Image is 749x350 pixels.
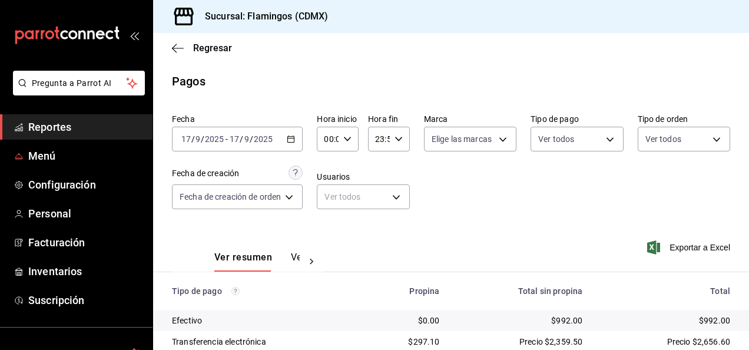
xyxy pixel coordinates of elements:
[250,134,253,144] span: /
[172,167,239,180] div: Fecha de creación
[193,42,232,54] span: Regresar
[8,85,145,98] a: Pregunta a Parrot AI
[28,294,84,306] font: Suscripción
[649,240,730,255] button: Exportar a Excel
[372,336,439,348] div: $297.10
[172,42,232,54] button: Regresar
[229,134,240,144] input: --
[172,72,206,90] div: Pagos
[13,71,145,95] button: Pregunta a Parrot AI
[372,315,439,326] div: $0.00
[601,286,730,296] div: Total
[191,134,195,144] span: /
[432,133,492,145] span: Elige las marcas
[531,115,623,123] label: Tipo de pago
[601,336,730,348] div: Precio $2,656.60
[204,134,224,144] input: ----
[28,236,85,249] font: Facturación
[317,173,409,181] label: Usuarios
[670,243,730,252] font: Exportar a Excel
[28,207,71,220] font: Personal
[28,121,71,133] font: Reportes
[424,115,516,123] label: Marca
[458,336,582,348] div: Precio $2,359.50
[372,286,439,296] div: Propina
[458,315,582,326] div: $992.00
[240,134,243,144] span: /
[638,115,730,123] label: Tipo de orden
[244,134,250,144] input: --
[226,134,228,144] span: -
[180,191,281,203] span: Fecha de creación de orden
[601,315,730,326] div: $992.00
[214,252,300,272] div: Pestañas de navegación
[28,265,82,278] font: Inventarios
[130,31,139,40] button: open_drawer_menu
[214,252,272,263] font: Ver resumen
[195,134,201,144] input: --
[291,252,335,272] button: Ver pagos
[195,9,328,24] h3: Sucursal: Flamingos (CDMX)
[538,133,574,145] span: Ver todos
[201,134,204,144] span: /
[172,115,303,123] label: Fecha
[368,115,410,123] label: Hora fin
[172,286,222,296] font: Tipo de pago
[181,134,191,144] input: --
[172,336,353,348] div: Transferencia electrónica
[28,179,96,191] font: Configuración
[28,150,56,162] font: Menú
[231,287,240,295] svg: Los pagos realizados con Pay y otras terminales son montos brutos.
[253,134,273,144] input: ----
[172,315,353,326] div: Efectivo
[317,184,409,209] div: Ver todos
[32,77,127,90] span: Pregunta a Parrot AI
[645,133,681,145] span: Ver todos
[458,286,582,296] div: Total sin propina
[317,115,359,123] label: Hora inicio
